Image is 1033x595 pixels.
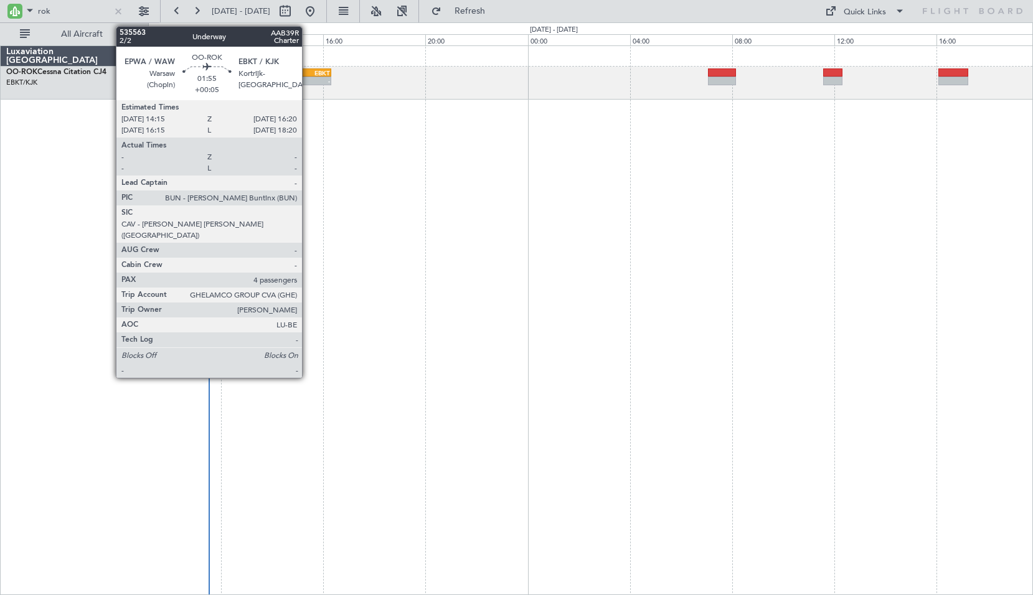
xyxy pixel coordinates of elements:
div: 16:00 [323,34,425,45]
span: OO-ROK [6,68,37,76]
div: Quick Links [844,6,886,19]
div: [DATE] - [DATE] [530,25,578,35]
span: [DATE] - [DATE] [212,6,270,17]
div: [DATE] - [DATE] [151,25,199,35]
div: 12:00 [221,34,323,45]
div: EBKT [304,69,330,77]
div: 08:00 [119,34,221,45]
button: Quick Links [819,1,911,21]
span: All Aircraft [32,30,131,39]
div: 20:00 [425,34,527,45]
a: EBKT/KJK [6,78,37,87]
div: EPWA [279,69,304,77]
a: OO-ROKCessna Citation CJ4 [6,68,106,76]
div: 12:00 [834,34,936,45]
span: Refresh [444,7,496,16]
input: A/C (Reg. or Type) [38,2,110,21]
div: 00:00 [528,34,630,45]
div: 04:00 [630,34,732,45]
div: - [279,77,304,85]
button: All Aircraft [14,24,135,44]
div: 08:00 [732,34,834,45]
div: - [304,77,330,85]
button: Refresh [425,1,500,21]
